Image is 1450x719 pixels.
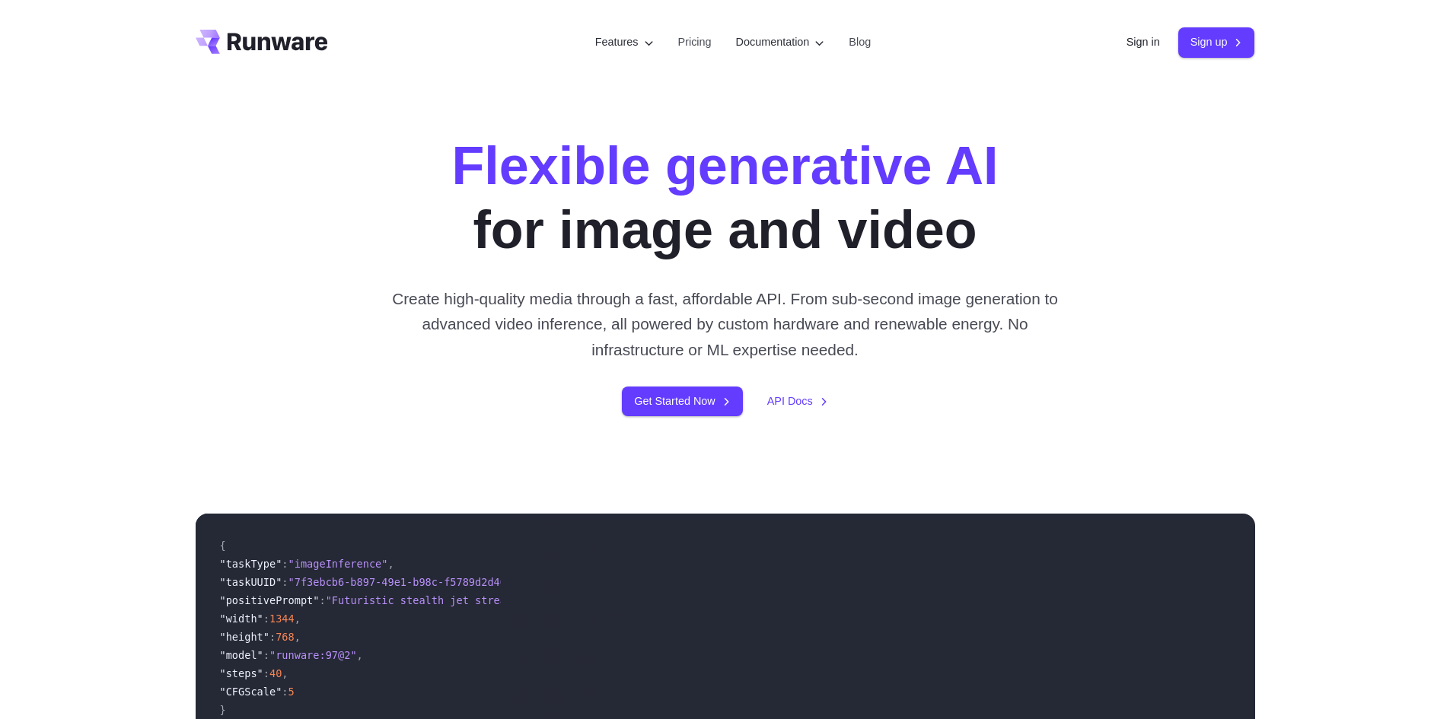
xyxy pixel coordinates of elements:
[269,631,276,643] span: :
[220,558,282,570] span: "taskType"
[1178,27,1255,57] a: Sign up
[386,286,1064,362] p: Create high-quality media through a fast, affordable API. From sub-second image generation to adv...
[220,539,226,552] span: {
[263,649,269,661] span: :
[220,667,263,679] span: "steps"
[288,576,525,588] span: "7f3ebcb6-b897-49e1-b98c-f5789d2d40d7"
[269,612,295,625] span: 1344
[196,30,328,54] a: Go to /
[767,393,828,410] a: API Docs
[451,136,998,196] strong: Flexible generative AI
[220,576,282,588] span: "taskUUID"
[282,558,288,570] span: :
[282,686,288,698] span: :
[269,667,282,679] span: 40
[451,134,998,262] h1: for image and video
[220,594,320,606] span: "positivePrompt"
[319,594,325,606] span: :
[220,686,282,698] span: "CFGScale"
[595,33,654,51] label: Features
[678,33,712,51] a: Pricing
[736,33,825,51] label: Documentation
[282,667,288,679] span: ,
[849,33,871,51] a: Blog
[220,612,263,625] span: "width"
[326,594,893,606] span: "Futuristic stealth jet streaking through a neon-lit cityscape with glowing purple exhaust"
[288,558,388,570] span: "imageInference"
[269,649,357,661] span: "runware:97@2"
[1127,33,1160,51] a: Sign in
[387,558,394,570] span: ,
[622,387,742,416] a: Get Started Now
[282,576,288,588] span: :
[220,649,263,661] span: "model"
[263,612,269,625] span: :
[295,631,301,643] span: ,
[276,631,295,643] span: 768
[263,667,269,679] span: :
[295,612,301,625] span: ,
[288,686,295,698] span: 5
[220,704,226,716] span: }
[357,649,363,661] span: ,
[220,631,269,643] span: "height"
